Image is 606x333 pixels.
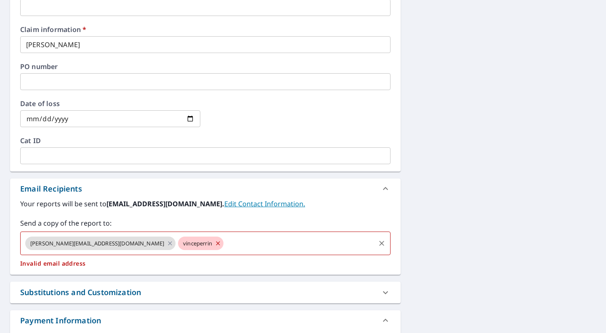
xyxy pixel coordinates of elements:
div: Payment Information [10,310,401,330]
label: Send a copy of the report to: [20,218,391,228]
label: Your reports will be sent to [20,199,391,209]
button: Clear [376,237,388,249]
div: Substitutions and Customization [10,282,401,303]
div: Email Recipients [10,178,401,199]
span: vinceperrin [178,240,217,248]
p: Invalid email address [20,260,391,267]
div: [PERSON_NAME][EMAIL_ADDRESS][DOMAIN_NAME] [25,237,175,250]
div: Email Recipients [20,183,82,194]
label: Cat ID [20,137,391,144]
label: Claim information [20,26,391,33]
div: Substitutions and Customization [20,287,141,298]
div: vinceperrin [178,237,223,250]
a: EditContactInfo [224,199,305,208]
label: PO number [20,63,391,70]
div: Payment Information [20,315,101,326]
span: [PERSON_NAME][EMAIL_ADDRESS][DOMAIN_NAME] [25,240,169,248]
label: Date of loss [20,100,200,107]
b: [EMAIL_ADDRESS][DOMAIN_NAME]. [106,199,224,208]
